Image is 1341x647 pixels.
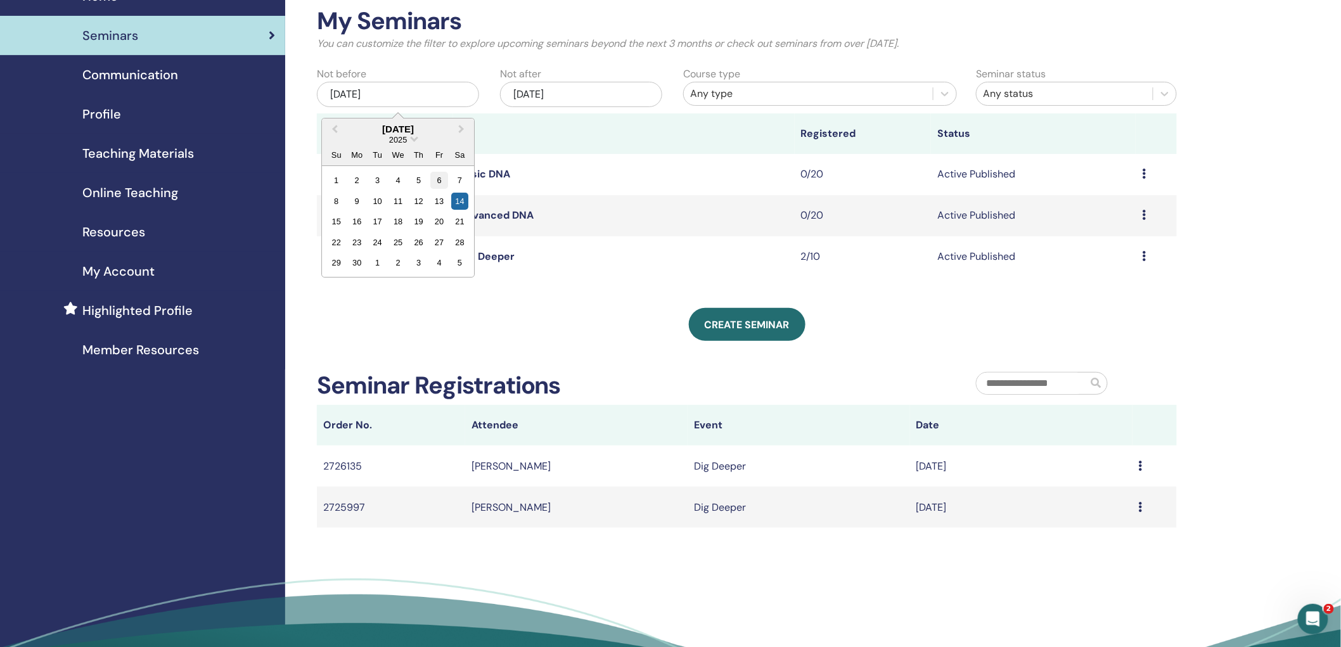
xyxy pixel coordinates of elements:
td: 2726135 [317,445,465,487]
label: Seminar status [976,67,1046,82]
div: Choose Saturday, June 7th, 2025 [451,172,468,189]
td: Dig Deeper [688,487,910,528]
div: Th [410,146,427,163]
td: Active Published [931,195,1136,236]
td: Active Published [931,236,1136,278]
div: Choose Sunday, June 22nd, 2025 [328,234,345,251]
div: Choose Friday, June 20th, 2025 [431,213,448,230]
button: Next Month [452,120,473,140]
div: Choose Friday, June 13th, 2025 [431,193,448,210]
div: Choose Monday, June 23rd, 2025 [349,234,366,251]
div: Any status [983,86,1146,101]
span: My Account [82,262,155,281]
h2: My Seminars [317,7,1177,36]
div: Choose Wednesday, June 18th, 2025 [390,213,407,230]
span: 2025 [389,135,407,144]
div: Choose Thursday, July 3rd, 2025 [410,254,427,271]
th: Attendee [465,405,688,445]
th: Date [910,405,1132,445]
td: 2725997 [317,487,465,528]
td: 0/20 [795,195,931,236]
div: Choose Tuesday, June 10th, 2025 [369,193,386,210]
td: [PERSON_NAME] [465,445,688,487]
div: We [390,146,407,163]
p: You can customize the filter to explore upcoming seminars beyond the next 3 months or check out s... [317,36,1177,51]
span: Communication [82,65,178,84]
div: Choose Friday, July 4th, 2025 [431,254,448,271]
span: Member Resources [82,340,199,359]
span: Resources [82,222,145,241]
div: Mo [349,146,366,163]
span: Profile [82,105,121,124]
td: [DATE] [317,195,453,236]
span: Highlighted Profile [82,301,193,320]
th: Seminar [317,113,453,154]
div: Choose Sunday, June 8th, 2025 [328,193,345,210]
td: [DATE] [910,487,1132,528]
td: [DATE] [910,445,1132,487]
th: Event [688,405,910,445]
div: Month June, 2025 [326,170,470,273]
div: Choose Wednesday, June 4th, 2025 [390,172,407,189]
div: Choose Tuesday, June 3rd, 2025 [369,172,386,189]
div: Choose Monday, June 9th, 2025 [349,193,366,210]
td: 2/10 [795,236,931,278]
iframe: Intercom live chat [1298,604,1328,634]
label: Not before [317,67,366,82]
div: Su [328,146,345,163]
div: Any type [690,86,927,101]
div: Choose Monday, June 16th, 2025 [349,213,366,230]
div: Choose Saturday, June 14th, 2025 [451,193,468,210]
th: Status [931,113,1136,154]
div: Choose Saturday, June 21st, 2025 [451,213,468,230]
div: Choose Thursday, June 19th, 2025 [410,213,427,230]
div: Choose Wednesday, July 2nd, 2025 [390,254,407,271]
td: [DATE] [317,236,453,278]
div: Choose Wednesday, June 25th, 2025 [390,234,407,251]
div: Choose Monday, June 2nd, 2025 [349,172,366,189]
span: Seminars [82,26,138,45]
th: Registered [795,113,931,154]
div: Tu [369,146,386,163]
span: Teaching Materials [82,144,194,163]
td: Dig Deeper [688,445,910,487]
a: Dig Deeper [459,250,515,263]
div: Choose Tuesday, July 1st, 2025 [369,254,386,271]
div: Choose Thursday, June 26th, 2025 [410,234,427,251]
div: [DATE] [500,82,662,107]
span: Create seminar [705,318,790,331]
div: Choose Thursday, June 5th, 2025 [410,172,427,189]
div: Choose Saturday, June 28th, 2025 [451,234,468,251]
div: Choose Wednesday, June 11th, 2025 [390,193,407,210]
th: Order No. [317,405,465,445]
a: Advanced DNA [459,208,534,222]
td: Active Published [931,154,1136,195]
a: Create seminar [689,308,805,341]
h2: Seminar Registrations [317,371,561,400]
button: Previous Month [323,120,343,140]
div: Sa [451,146,468,163]
div: Choose Monday, June 30th, 2025 [349,254,366,271]
label: Not after [500,67,541,82]
td: [DATE] [317,154,453,195]
div: Choose Date [321,118,475,278]
td: [PERSON_NAME] [465,487,688,528]
div: Choose Friday, June 6th, 2025 [431,172,448,189]
span: Online Teaching [82,183,178,202]
div: Choose Tuesday, June 24th, 2025 [369,234,386,251]
div: [DATE] [322,124,474,134]
td: 0/20 [795,154,931,195]
div: Choose Sunday, June 29th, 2025 [328,254,345,271]
div: Choose Thursday, June 12th, 2025 [410,193,427,210]
div: [DATE] [317,82,479,107]
div: Fr [431,146,448,163]
div: Choose Friday, June 27th, 2025 [431,234,448,251]
div: Choose Sunday, June 1st, 2025 [328,172,345,189]
div: Choose Saturday, July 5th, 2025 [451,254,468,271]
div: Choose Sunday, June 15th, 2025 [328,213,345,230]
span: 2 [1324,604,1334,614]
a: Basic DNA [459,167,510,181]
div: Choose Tuesday, June 17th, 2025 [369,213,386,230]
label: Course type [683,67,740,82]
